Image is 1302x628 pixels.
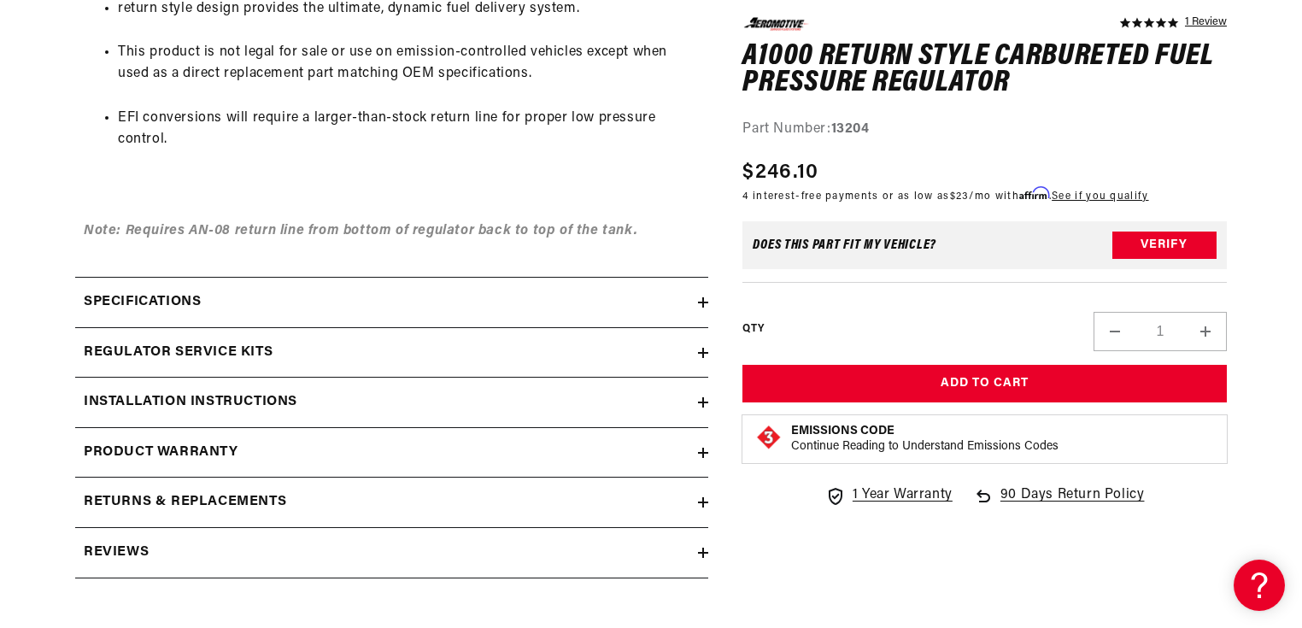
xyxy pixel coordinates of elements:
[825,484,953,507] a: 1 Year Warranty
[84,391,297,414] h2: Installation Instructions
[831,121,870,135] strong: 13204
[753,238,936,252] div: Does This part fit My vehicle?
[742,365,1227,403] button: Add to Cart
[742,321,764,336] label: QTY
[791,439,1059,455] p: Continue Reading to Understand Emissions Codes
[84,442,238,464] h2: Product warranty
[791,424,1059,455] button: Emissions CodeContinue Reading to Understand Emissions Codes
[742,188,1148,204] p: 4 interest-free payments or as low as /mo with .
[84,491,286,514] h2: Returns & replacements
[84,291,201,314] h2: Specifications
[742,157,818,188] span: $246.10
[75,378,708,427] summary: Installation Instructions
[75,478,708,527] summary: Returns & replacements
[75,528,708,578] summary: Reviews
[973,484,1145,524] a: 90 Days Return Policy
[118,108,700,151] li: EFI conversions will require a larger-than-stock return line for proper low pressure control.
[84,542,149,564] h2: Reviews
[1185,17,1227,29] a: 1 reviews
[853,484,953,507] span: 1 Year Warranty
[84,342,273,364] h2: Regulator Service Kits
[75,278,708,327] summary: Specifications
[1112,232,1217,259] button: Verify
[742,118,1227,140] div: Part Number:
[755,424,783,451] img: Emissions code
[1019,187,1049,200] span: Affirm
[75,328,708,378] summary: Regulator Service Kits
[84,224,637,238] span: Note: Requires AN-08 return line from bottom of regulator back to top of the tank.
[118,42,700,85] li: This product is not legal for sale or use on emission-controlled vehicles except when used as a d...
[1000,484,1145,524] span: 90 Days Return Policy
[742,43,1227,97] h1: A1000 Return Style Carbureted Fuel Pressure Regulator
[950,191,970,202] span: $23
[75,428,708,478] summary: Product warranty
[791,425,894,437] strong: Emissions Code
[1052,191,1148,202] a: See if you qualify - Learn more about Affirm Financing (opens in modal)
